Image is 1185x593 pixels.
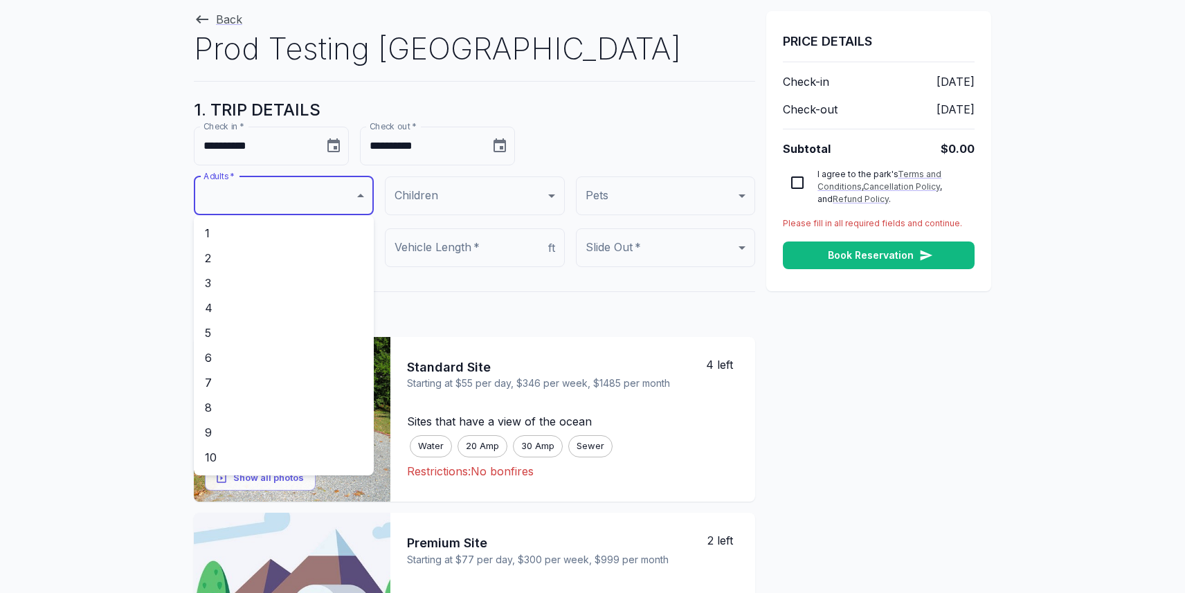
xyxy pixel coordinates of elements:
[194,246,374,271] li: 2
[194,271,374,295] li: 3
[194,221,374,246] li: 1
[194,345,374,370] li: 6
[194,370,374,395] li: 7
[194,320,374,345] li: 5
[194,420,374,445] li: 9
[194,445,374,470] li: 10
[194,395,374,420] li: 8
[194,295,374,320] li: 4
